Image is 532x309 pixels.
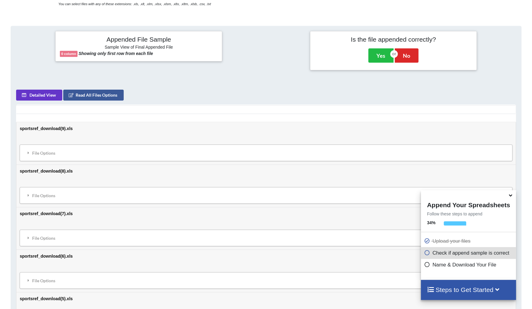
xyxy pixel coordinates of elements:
i: You can select files with any of these extensions: .xls, .xlt, .xlm, .xlsx, .xlsm, .xltx, .xltm, ... [58,2,211,6]
td: sportsref_download(8).xls [16,164,516,207]
b: 34 % [427,220,435,225]
div: File Options [22,189,510,201]
td: sportsref_download(9).xls [16,122,516,164]
button: Yes [368,48,393,62]
h4: Append Your Spreadsheets [421,200,516,209]
p: Follow these steps to append [421,211,516,217]
b: 0 column [61,52,76,56]
div: File Options [22,274,510,287]
p: Name & Download Your File [424,261,514,269]
h4: Appended File Sample [60,36,217,44]
p: Check if append sample is correct [424,249,514,257]
p: Upload your files [424,237,514,245]
h4: Is the file appended correctly? [314,36,472,43]
button: No [395,48,418,62]
div: File Options [22,231,510,244]
h4: Steps to Get Started [427,286,510,294]
td: sportsref_download(6).xls [16,249,516,292]
div: File Options [22,146,510,159]
button: Read All Files Options [63,89,124,100]
b: Showing only first row from each file [78,51,153,56]
h6: Sample View of Final Appended File [60,45,217,51]
button: Detailed View [16,89,62,100]
td: sportsref_download(7).xls [16,207,516,249]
